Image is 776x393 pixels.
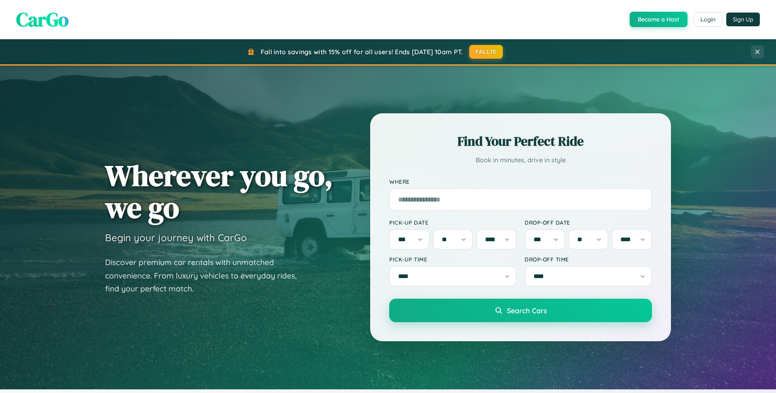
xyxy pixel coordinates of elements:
[630,12,687,27] button: Become a Host
[105,159,333,223] h1: Wherever you go, we go
[389,154,652,166] p: Book in minutes, drive in style
[261,48,463,56] span: Fall into savings with 15% off for all users! Ends [DATE] 10am PT.
[105,256,307,295] p: Discover premium car rentals with unmatched convenience. From luxury vehicles to everyday rides, ...
[389,256,517,263] label: Pick-up Time
[525,219,652,226] label: Drop-off Date
[105,232,247,244] h3: Begin your journey with CarGo
[525,256,652,263] label: Drop-off Time
[389,299,652,322] button: Search Cars
[389,132,652,150] h2: Find Your Perfect Ride
[389,178,652,185] label: Where
[694,12,722,27] button: Login
[16,6,69,33] span: CarGo
[389,219,517,226] label: Pick-up Date
[469,45,503,59] button: FALL15
[507,306,547,315] span: Search Cars
[726,13,760,26] button: Sign Up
